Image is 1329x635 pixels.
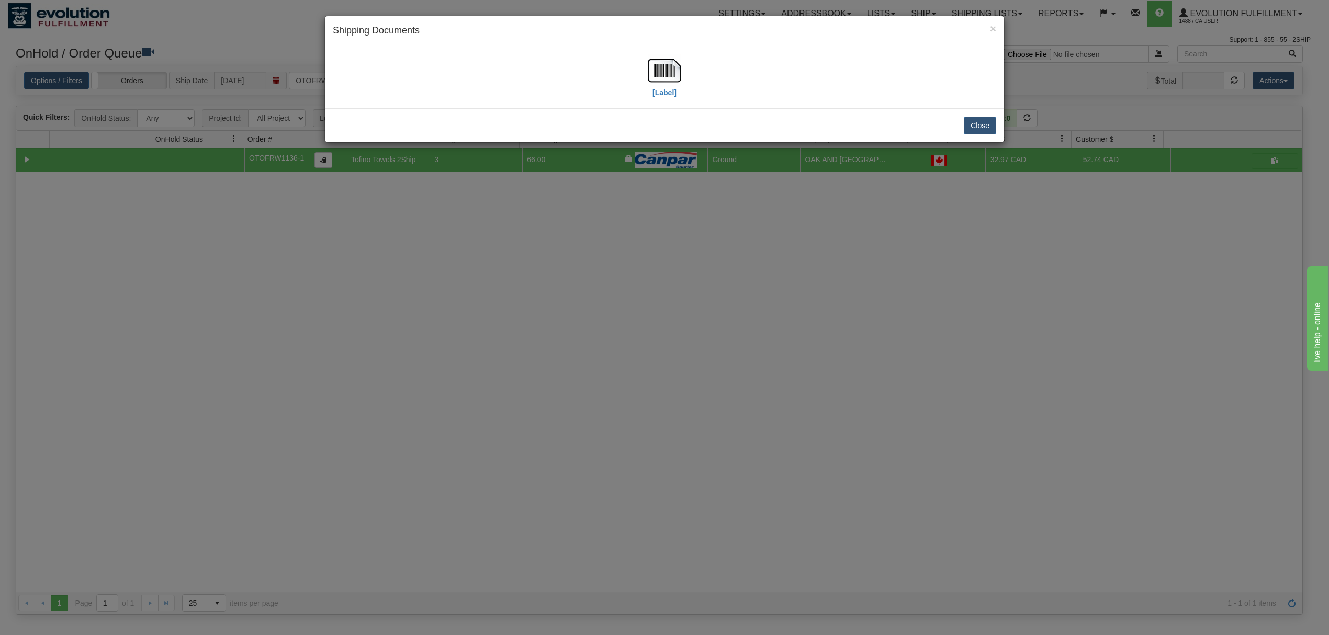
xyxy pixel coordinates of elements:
[648,54,681,87] img: barcode.jpg
[990,22,996,35] span: ×
[964,117,996,134] button: Close
[8,6,97,19] div: live help - online
[1305,264,1328,371] iframe: chat widget
[990,23,996,34] button: Close
[333,24,996,38] h4: Shipping Documents
[648,65,681,96] a: [Label]
[652,87,677,98] label: [Label]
